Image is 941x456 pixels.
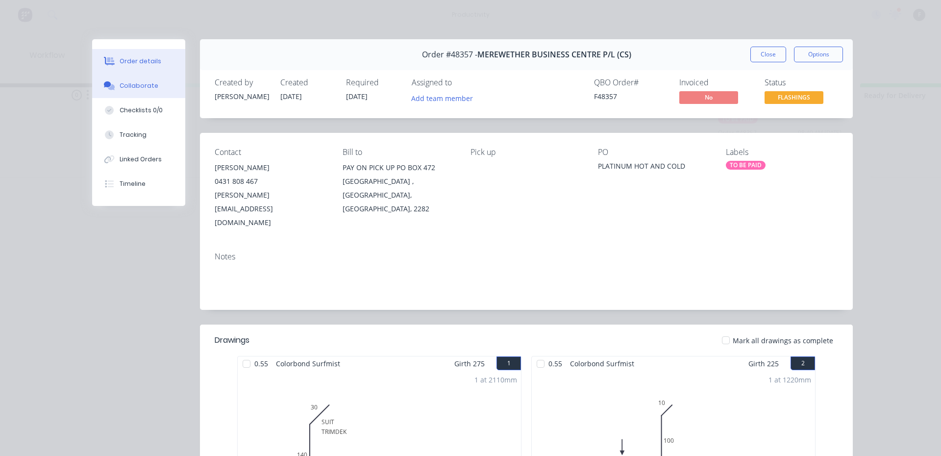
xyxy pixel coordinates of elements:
[215,161,327,175] div: [PERSON_NAME]
[765,91,823,106] button: FLASHINGS
[454,356,485,371] span: Girth 275
[92,98,185,123] button: Checklists 0/0
[726,148,838,157] div: Labels
[215,91,269,101] div: [PERSON_NAME]
[343,161,455,175] div: PAY ON PICK UP PO BOX 472
[215,161,327,229] div: [PERSON_NAME]0431 808 467[PERSON_NAME][EMAIL_ADDRESS][DOMAIN_NAME]
[566,356,638,371] span: Colorbond Surfmist
[598,148,710,157] div: PO
[120,57,161,66] div: Order details
[768,375,811,385] div: 1 at 1220mm
[765,78,838,87] div: Status
[594,78,668,87] div: QBO Order #
[496,356,521,370] button: 1
[120,130,147,139] div: Tracking
[748,356,779,371] span: Girth 225
[791,356,815,370] button: 2
[120,155,162,164] div: Linked Orders
[215,188,327,229] div: [PERSON_NAME][EMAIL_ADDRESS][DOMAIN_NAME]
[280,92,302,101] span: [DATE]
[750,47,786,62] button: Close
[422,50,477,59] span: Order #48357 -
[92,74,185,98] button: Collaborate
[477,50,631,59] span: MEREWETHER BUSINESS CENTRE P/L (CS)
[679,91,738,103] span: No
[733,335,833,346] span: Mark all drawings as complete
[406,91,478,104] button: Add team member
[412,78,510,87] div: Assigned to
[250,356,272,371] span: 0.55
[346,78,400,87] div: Required
[594,91,668,101] div: F48357
[215,78,269,87] div: Created by
[794,47,843,62] button: Options
[545,356,566,371] span: 0.55
[343,175,455,216] div: [GEOGRAPHIC_DATA] , [GEOGRAPHIC_DATA], [GEOGRAPHIC_DATA], 2282
[346,92,368,101] span: [DATE]
[272,356,344,371] span: Colorbond Surfmist
[215,175,327,188] div: 0431 808 467
[215,252,838,261] div: Notes
[92,123,185,147] button: Tracking
[412,91,478,104] button: Add team member
[280,78,334,87] div: Created
[726,161,766,170] div: TO BE PAID
[215,148,327,157] div: Contact
[92,147,185,172] button: Linked Orders
[120,106,163,115] div: Checklists 0/0
[598,161,710,175] div: PLATINUM HOT AND COLD
[470,148,583,157] div: Pick up
[679,78,753,87] div: Invoiced
[765,91,823,103] span: FLASHINGS
[215,334,249,346] div: Drawings
[474,375,517,385] div: 1 at 2110mm
[343,148,455,157] div: Bill to
[343,161,455,216] div: PAY ON PICK UP PO BOX 472[GEOGRAPHIC_DATA] , [GEOGRAPHIC_DATA], [GEOGRAPHIC_DATA], 2282
[120,81,158,90] div: Collaborate
[120,179,146,188] div: Timeline
[92,172,185,196] button: Timeline
[92,49,185,74] button: Order details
